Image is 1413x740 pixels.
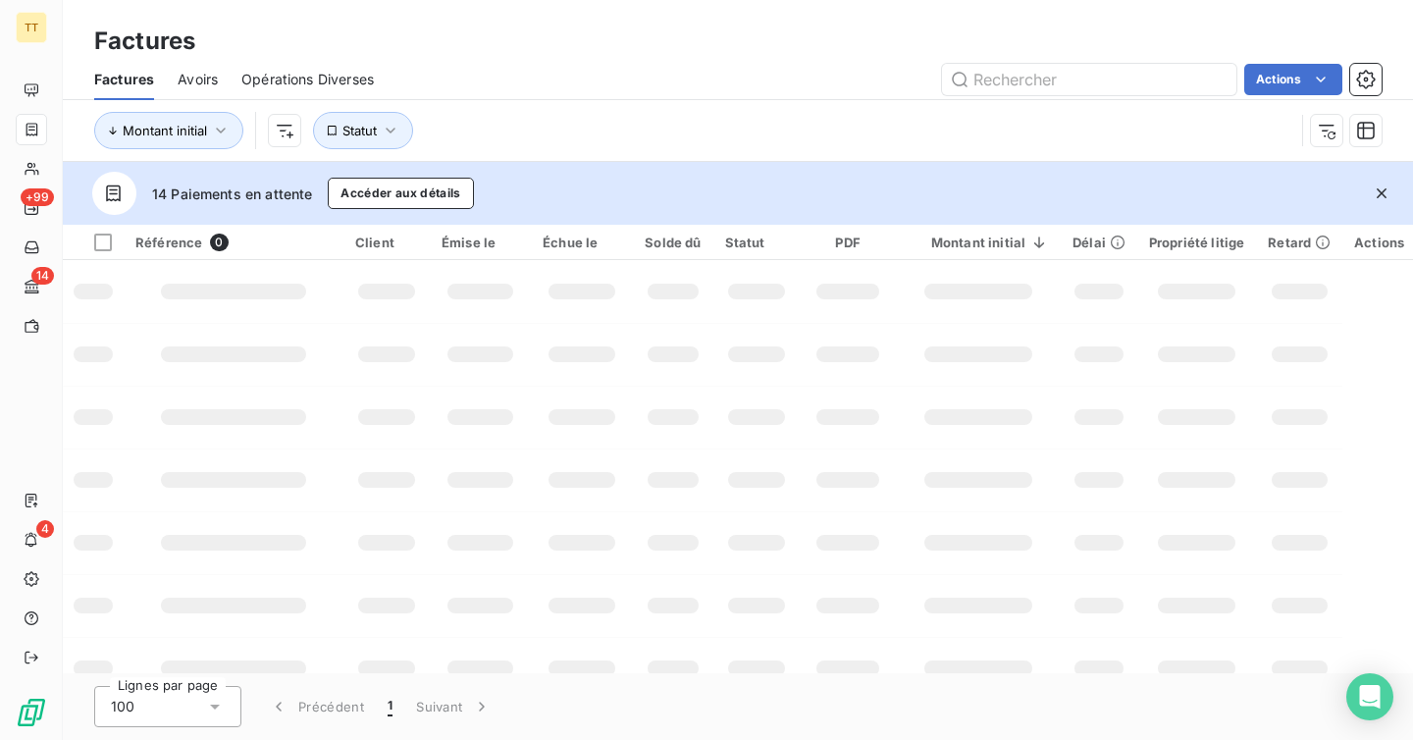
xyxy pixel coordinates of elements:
[135,235,202,250] span: Référence
[94,24,195,59] h3: Factures
[1073,235,1125,250] div: Délai
[152,184,312,204] span: 14 Paiements en attente
[342,123,377,138] span: Statut
[442,235,519,250] div: Émise le
[404,686,503,727] button: Suivant
[16,697,47,728] img: Logo LeanPay
[942,64,1236,95] input: Rechercher
[388,697,392,716] span: 1
[376,686,404,727] button: 1
[257,686,376,727] button: Précédent
[1244,64,1342,95] button: Actions
[210,234,228,251] span: 0
[241,70,374,89] span: Opérations Diverses
[908,235,1049,250] div: Montant initial
[1268,235,1331,250] div: Retard
[313,112,413,149] button: Statut
[16,12,47,43] div: TT
[21,188,54,206] span: +99
[328,178,473,209] button: Accéder aux détails
[1354,235,1404,250] div: Actions
[725,235,789,250] div: Statut
[94,112,243,149] button: Montant initial
[31,267,54,285] span: 14
[1346,673,1393,720] div: Open Intercom Messenger
[36,520,54,538] span: 4
[355,235,418,250] div: Client
[94,70,154,89] span: Factures
[178,70,218,89] span: Avoirs
[1149,235,1244,250] div: Propriété litige
[645,235,701,250] div: Solde dû
[123,123,207,138] span: Montant initial
[543,235,621,250] div: Échue le
[811,235,883,250] div: PDF
[111,697,134,716] span: 100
